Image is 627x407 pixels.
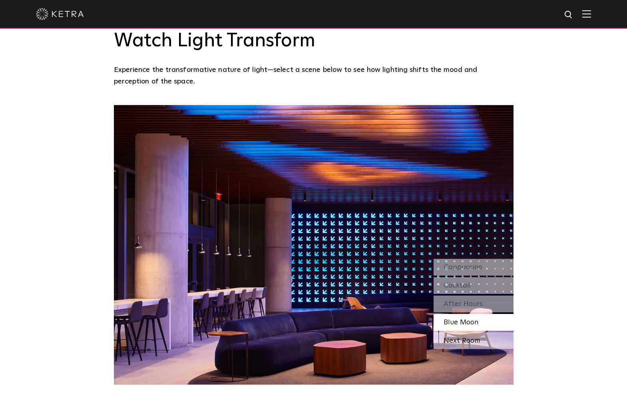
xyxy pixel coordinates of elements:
p: Experience the transformative nature of light—select a scene below to see how lighting shifts the... [114,64,510,87]
span: Cappuccino [444,264,482,271]
img: Hamburger%20Nav.svg [582,10,591,18]
img: SS_SXSW_Desktop_Blue [114,105,514,385]
span: Cocktail [444,282,471,289]
img: search icon [564,10,574,20]
img: ketra-logo-2019-white [36,8,84,20]
h3: Watch Light Transform [114,30,514,53]
span: After Hours [444,300,483,308]
span: Blue Moon [444,319,478,326]
div: Next Room [434,332,514,349]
